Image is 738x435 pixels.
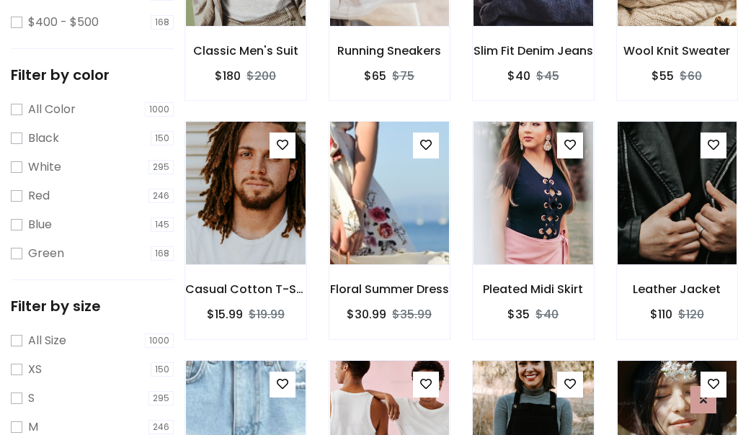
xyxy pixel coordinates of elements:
[678,306,704,323] del: $120
[473,282,594,296] h6: Pleated Midi Skirt
[151,217,174,232] span: 145
[28,130,59,147] label: Black
[148,420,174,434] span: 246
[151,15,174,30] span: 168
[536,68,559,84] del: $45
[507,69,530,83] h6: $40
[145,333,174,348] span: 1000
[249,306,285,323] del: $19.99
[329,44,450,58] h6: Running Sneakers
[148,391,174,405] span: 295
[207,308,243,321] h6: $15.99
[28,101,76,118] label: All Color
[347,308,386,321] h6: $30.99
[151,362,174,377] span: 150
[28,216,52,233] label: Blue
[535,306,559,323] del: $40
[11,297,174,315] h5: Filter by size
[473,44,594,58] h6: Slim Fit Denim Jeans
[617,282,738,296] h6: Leather Jacket
[246,68,276,84] del: $200
[28,245,64,262] label: Green
[148,189,174,203] span: 246
[28,187,50,205] label: Red
[392,306,432,323] del: $35.99
[148,160,174,174] span: 295
[28,390,35,407] label: S
[145,102,174,117] span: 1000
[28,361,42,378] label: XS
[364,69,386,83] h6: $65
[28,332,66,349] label: All Size
[11,66,174,84] h5: Filter by color
[215,69,241,83] h6: $180
[151,246,174,261] span: 168
[28,14,99,31] label: $400 - $500
[392,68,414,84] del: $75
[151,131,174,145] span: 150
[617,44,738,58] h6: Wool Knit Sweater
[680,68,702,84] del: $60
[28,158,61,176] label: White
[507,308,530,321] h6: $35
[329,282,450,296] h6: Floral Summer Dress
[185,44,306,58] h6: Classic Men's Suit
[652,69,674,83] h6: $55
[650,308,672,321] h6: $110
[185,282,306,296] h6: Casual Cotton T-Shirt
